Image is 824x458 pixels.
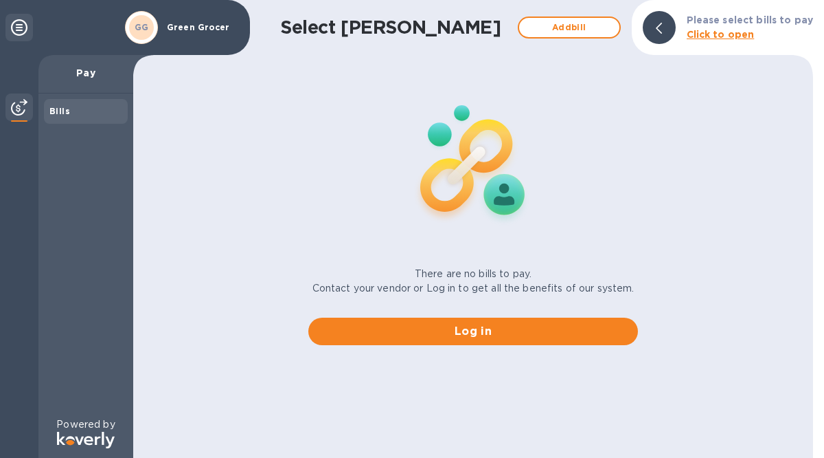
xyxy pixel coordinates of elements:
[308,318,638,345] button: Log in
[687,14,813,25] b: Please select bills to pay
[49,66,122,80] p: Pay
[49,106,70,116] b: Bills
[167,23,236,32] p: Green Grocer
[135,22,149,32] b: GG
[530,19,608,36] span: Add bill
[518,17,621,39] button: Addbill
[319,323,627,340] span: Log in
[57,432,115,448] img: Logo
[280,17,511,39] h1: Select [PERSON_NAME]
[56,417,115,432] p: Powered by
[312,267,634,296] p: There are no bills to pay. Contact your vendor or Log in to get all the benefits of our system.
[687,29,755,40] b: Click to open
